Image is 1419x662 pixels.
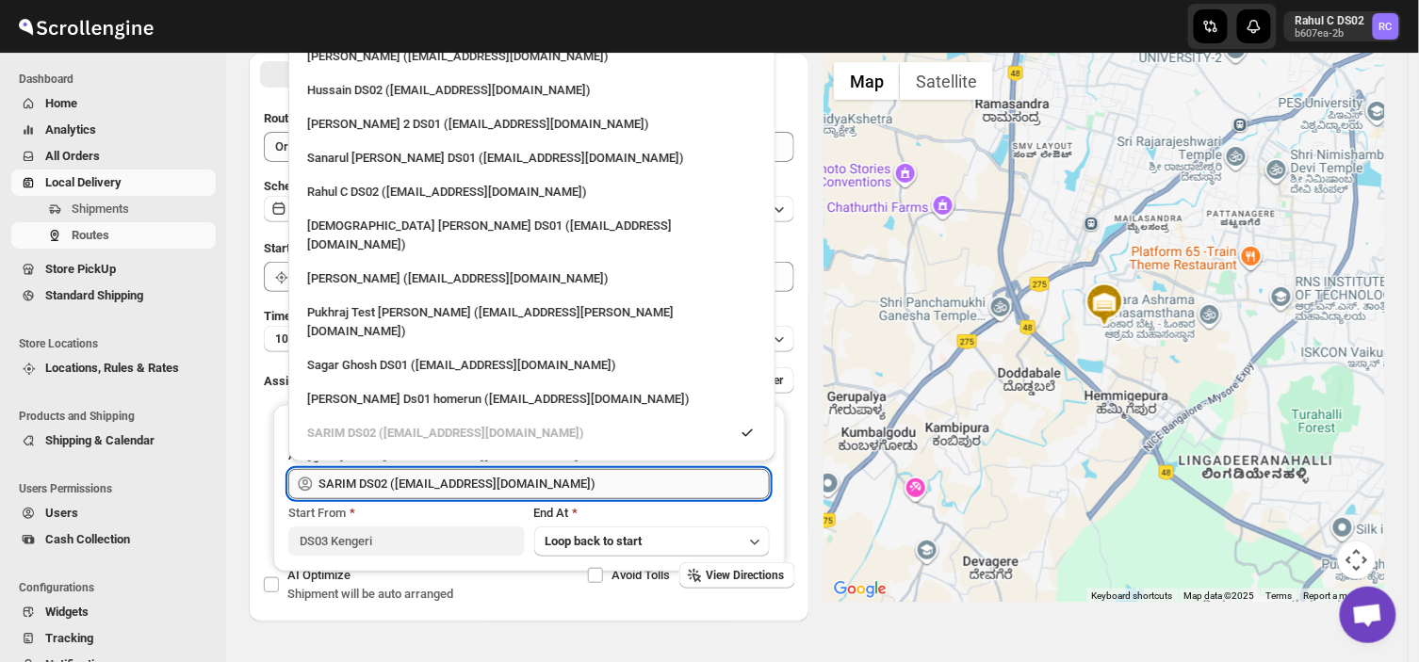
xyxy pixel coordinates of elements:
[307,149,757,168] div: Sanarul [PERSON_NAME] DS01 ([EMAIL_ADDRESS][DOMAIN_NAME])
[288,139,775,173] li: Sanarul Haque DS01 (fefifag638@adosnan.com)
[45,506,78,520] span: Users
[1184,590,1255,601] span: Map data ©2025
[546,534,643,548] span: Loop back to start
[11,143,216,170] button: All Orders
[706,568,784,583] span: View Directions
[288,347,775,380] li: Sagar Ghosh DS01 (loneyoj483@downlor.com)
[19,580,217,595] span: Configurations
[1340,587,1396,643] a: Open chat
[288,105,775,139] li: Ali Husain 2 DS01 (petec71113@advitize.com)
[45,631,93,645] span: Tracking
[19,481,217,496] span: Users Permissions
[11,526,216,553] button: Cash Collection
[1373,13,1399,40] span: Rahul C DS02
[307,217,757,254] div: [DEMOGRAPHIC_DATA] [PERSON_NAME] DS01 ([EMAIL_ADDRESS][DOMAIN_NAME])
[275,331,332,347] span: 10 minutes
[288,506,346,520] span: Start From
[829,577,891,602] img: Google
[264,132,794,162] input: Eg: Bengaluru Route
[288,380,775,414] li: Sourav Ds01 homerun (bamij29633@eluxeer.com)
[288,173,775,207] li: Rahul C DS02 (rahul.chopra@home-run.co)
[1284,11,1401,41] button: User menu
[288,414,775,448] li: SARIM DS02 (xititor414@owlny.com)
[11,428,216,454] button: Shipping & Calendar
[264,179,339,193] span: Scheduled for
[1296,28,1365,40] p: b607ea-2b
[11,355,216,381] button: Locations, Rules & Rates
[11,90,216,117] button: Home
[1092,589,1173,603] button: Keyboard shortcuts
[307,390,757,409] div: [PERSON_NAME] Ds01 homerun ([EMAIL_ADDRESS][DOMAIN_NAME])
[45,605,89,619] span: Widgets
[264,374,315,388] span: Assign to
[1296,13,1365,28] p: Rahul C DS02
[288,38,775,72] li: Mujakkir Benguli (voweh79617@daypey.com)
[45,361,179,375] span: Locations, Rules & Rates
[72,228,109,242] span: Routes
[72,202,129,216] span: Shipments
[264,196,794,222] button: Thu Sep 04 2025|[DATE]
[1304,590,1379,601] a: Report a map error
[45,149,100,163] span: All Orders
[307,424,730,443] div: SARIM DS02 ([EMAIL_ADDRESS][DOMAIN_NAME])
[288,448,775,482] li: Raja DS01 (gasecig398@owlny.com)
[288,260,775,294] li: Vikas Rathod (lolegiy458@nalwan.com)
[288,72,775,105] li: Hussain DS02 (jarav60351@abatido.com)
[11,599,216,625] button: Widgets
[534,504,770,523] div: End At
[307,303,757,341] div: Pukhraj Test [PERSON_NAME] ([EMAIL_ADDRESS][PERSON_NAME][DOMAIN_NAME])
[264,111,330,125] span: Route Name
[15,3,156,50] img: ScrollEngine
[307,269,757,288] div: [PERSON_NAME] ([EMAIL_ADDRESS][DOMAIN_NAME])
[1266,590,1293,601] a: Terms (opens in new tab)
[1338,541,1376,579] button: Map camera controls
[19,409,217,424] span: Products and Shipping
[11,222,216,249] button: Routes
[679,562,795,589] button: View Directions
[900,62,993,100] button: Show satellite imagery
[45,122,96,137] span: Analytics
[45,288,143,302] span: Standard Shipping
[19,336,217,351] span: Store Locations
[260,61,528,88] button: All Route Options
[834,62,900,100] button: Show street map
[307,81,757,100] div: Hussain DS02 ([EMAIL_ADDRESS][DOMAIN_NAME])
[45,433,155,447] span: Shipping & Calendar
[11,196,216,222] button: Shipments
[11,117,216,143] button: Analytics
[307,183,757,202] div: Rahul C DS02 ([EMAIL_ADDRESS][DOMAIN_NAME])
[288,207,775,260] li: Islam Laskar DS01 (vixib74172@ikowat.com)
[307,356,757,375] div: Sagar Ghosh DS01 ([EMAIL_ADDRESS][DOMAIN_NAME])
[45,532,130,546] span: Cash Collection
[318,469,770,499] input: Search assignee
[307,458,757,476] div: [DATE] DS01 ([EMAIL_ADDRESS][DOMAIN_NAME])
[45,96,77,110] span: Home
[264,241,413,255] span: Start Location (Warehouse)
[45,175,122,189] span: Local Delivery
[249,94,809,622] div: All Route Options
[534,526,770,557] button: Loop back to start
[264,309,340,323] span: Time Per Stop
[11,625,216,652] button: Tracking
[307,47,757,66] div: [PERSON_NAME] ([EMAIL_ADDRESS][DOMAIN_NAME])
[11,500,216,526] button: Users
[264,326,794,352] button: 10 minutes
[288,294,775,347] li: Pukhraj Test Grewal (lesogip197@pariag.com)
[19,72,217,87] span: Dashboard
[307,115,757,134] div: [PERSON_NAME] 2 DS01 ([EMAIL_ADDRESS][DOMAIN_NAME])
[829,577,891,602] a: Open this area in Google Maps (opens a new window)
[45,262,116,276] span: Store PickUp
[1379,21,1393,33] text: RC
